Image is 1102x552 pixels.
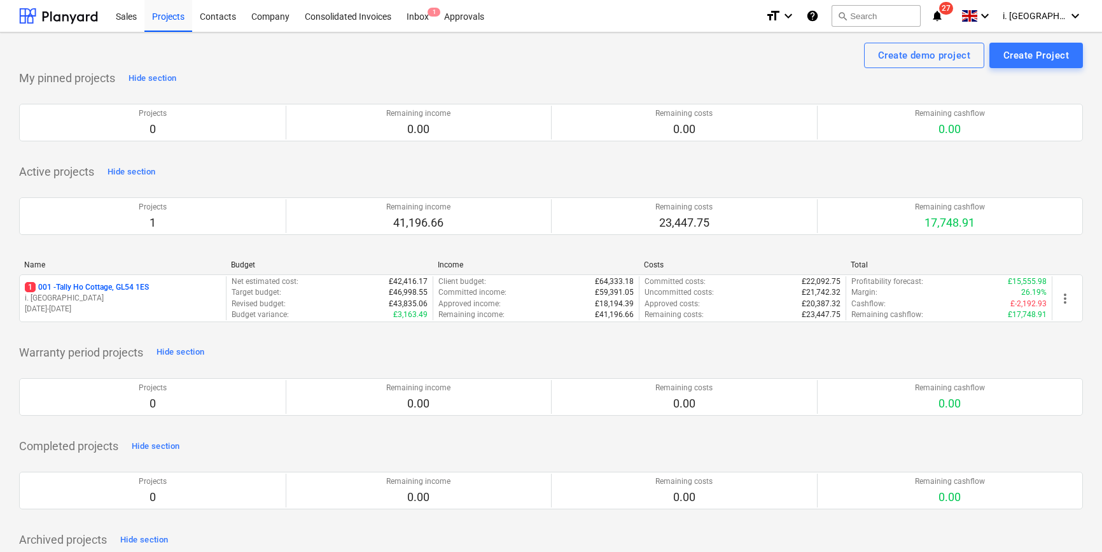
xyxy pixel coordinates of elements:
[117,530,171,550] button: Hide section
[977,8,993,24] i: keyboard_arrow_down
[802,276,840,287] p: £22,092.75
[129,71,176,86] div: Hide section
[232,309,289,320] p: Budget variance :
[129,436,183,456] button: Hide section
[595,276,634,287] p: £64,333.18
[232,276,298,287] p: Net estimated cost :
[781,8,796,24] i: keyboard_arrow_down
[19,345,143,360] p: Warranty period projects
[139,108,167,119] p: Projects
[939,2,953,15] span: 27
[595,299,634,309] p: £18,194.39
[802,287,840,298] p: £21,742.32
[915,476,985,487] p: Remaining cashflow
[864,43,984,68] button: Create demo project
[19,164,94,180] p: Active projects
[1057,291,1073,306] span: more_vert
[428,8,440,17] span: 1
[1021,287,1047,298] p: 26.19%
[232,287,281,298] p: Target budget :
[25,282,36,292] span: 1
[655,476,713,487] p: Remaining costs
[139,396,167,411] p: 0
[851,260,1047,269] div: Total
[806,8,819,24] i: Knowledge base
[139,383,167,393] p: Projects
[25,304,221,315] p: [DATE] - [DATE]
[765,8,781,24] i: format_size
[139,215,167,230] p: 1
[851,287,877,298] p: Margin :
[231,260,428,269] div: Budget
[931,8,944,24] i: notifications
[393,309,428,320] p: £3,163.49
[915,215,985,230] p: 17,748.91
[386,490,450,505] p: 0.00
[655,202,713,213] p: Remaining costs
[25,282,221,315] div: 1001 -Tally Ho Cottage, GL54 1ESi. [GEOGRAPHIC_DATA][DATE]-[DATE]
[851,299,886,309] p: Cashflow :
[19,71,115,86] p: My pinned projects
[139,476,167,487] p: Projects
[386,396,450,411] p: 0.00
[438,287,506,298] p: Committed income :
[1008,276,1047,287] p: £15,555.98
[386,202,450,213] p: Remaining income
[19,439,118,454] p: Completed projects
[1010,299,1047,309] p: £-2,192.93
[802,299,840,309] p: £20,387.32
[386,383,450,393] p: Remaining income
[915,396,985,411] p: 0.00
[104,162,158,182] button: Hide section
[851,276,923,287] p: Profitability forecast :
[1003,11,1066,21] span: i. [GEOGRAPHIC_DATA]
[1068,8,1083,24] i: keyboard_arrow_down
[915,490,985,505] p: 0.00
[915,108,985,119] p: Remaining cashflow
[132,439,179,454] div: Hide section
[139,202,167,213] p: Projects
[645,309,704,320] p: Remaining costs :
[645,299,700,309] p: Approved costs :
[19,532,107,548] p: Archived projects
[108,165,155,180] div: Hide section
[386,476,450,487] p: Remaining income
[655,490,713,505] p: 0.00
[989,43,1083,68] button: Create Project
[645,276,706,287] p: Committed costs :
[386,108,450,119] p: Remaining income
[915,202,985,213] p: Remaining cashflow
[232,299,286,309] p: Revised budget :
[389,299,428,309] p: £43,835.06
[645,287,714,298] p: Uncommitted costs :
[139,122,167,137] p: 0
[1008,309,1047,320] p: £17,748.91
[915,383,985,393] p: Remaining cashflow
[595,287,634,298] p: £59,391.05
[25,282,149,293] p: 001 - Tally Ho Cottage, GL54 1ES
[157,345,204,360] div: Hide section
[25,293,221,304] p: i. [GEOGRAPHIC_DATA]
[153,343,207,363] button: Hide section
[655,122,713,137] p: 0.00
[139,490,167,505] p: 0
[438,299,501,309] p: Approved income :
[802,309,840,320] p: £23,447.75
[1038,491,1102,552] iframe: Chat Widget
[24,260,221,269] div: Name
[655,396,713,411] p: 0.00
[438,260,634,269] div: Income
[389,287,428,298] p: £46,998.55
[655,108,713,119] p: Remaining costs
[915,122,985,137] p: 0.00
[644,260,840,269] div: Costs
[655,215,713,230] p: 23,447.75
[837,11,847,21] span: search
[386,215,450,230] p: 41,196.66
[386,122,450,137] p: 0.00
[595,309,634,320] p: £41,196.66
[120,533,168,548] div: Hide section
[389,276,428,287] p: £42,416.17
[125,68,179,88] button: Hide section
